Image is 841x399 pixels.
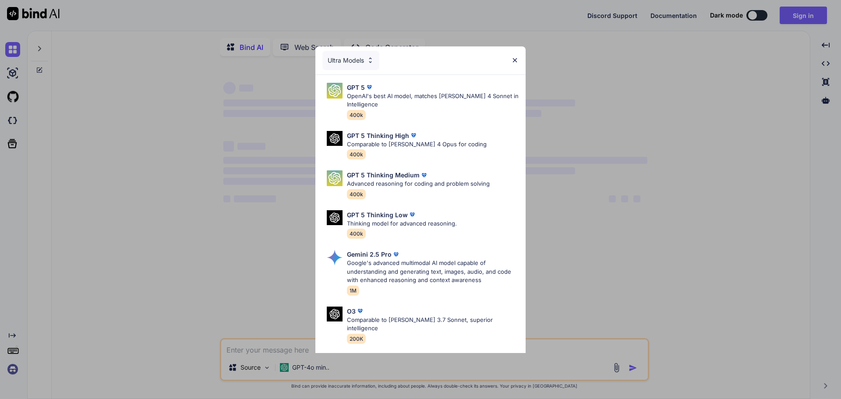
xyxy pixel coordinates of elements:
span: 1M [347,286,359,296]
p: Comparable to [PERSON_NAME] 3.7 Sonnet, superior intelligence [347,316,519,333]
p: GPT 5 Thinking Low [347,210,408,219]
p: Thinking model for advanced reasoning. [347,219,457,228]
img: premium [356,307,364,315]
img: premium [365,83,374,92]
img: premium [420,171,428,180]
div: Ultra Models [322,51,379,70]
p: Comparable to [PERSON_NAME] 4 Opus for coding [347,140,487,149]
p: GPT 5 Thinking Medium [347,170,420,180]
img: premium [392,250,400,259]
span: 400k [347,110,366,120]
span: 400k [347,189,366,199]
p: Google's advanced multimodal AI model capable of understanding and generating text, images, audio... [347,259,519,285]
img: Pick Models [327,307,343,322]
p: O3 [347,307,356,316]
img: Pick Models [367,56,374,64]
img: Pick Models [327,83,343,99]
p: GPT 5 Thinking High [347,131,409,140]
img: premium [408,210,417,219]
p: Gemini 2.5 Pro [347,250,392,259]
img: premium [409,131,418,140]
p: Advanced reasoning for coding and problem solving [347,180,490,188]
span: 200K [347,334,366,344]
img: Pick Models [327,131,343,146]
p: GPT 5 [347,83,365,92]
img: close [511,56,519,64]
img: Pick Models [327,250,343,265]
img: Pick Models [327,210,343,226]
span: 400k [347,229,366,239]
span: 400k [347,149,366,159]
img: Pick Models [327,170,343,186]
p: OpenAI's best AI model, matches [PERSON_NAME] 4 Sonnet in Intelligence [347,92,519,109]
